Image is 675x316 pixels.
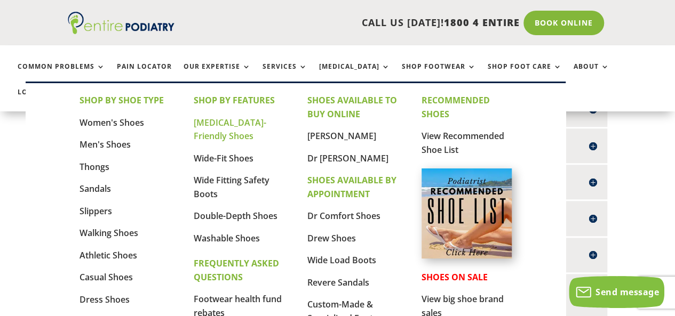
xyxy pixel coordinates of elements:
[80,139,131,150] a: Men's Shoes
[18,88,71,111] a: Locations
[184,63,251,86] a: Our Expertise
[307,254,376,266] a: Wide Load Boots
[80,294,130,305] a: Dress Shoes
[488,63,562,86] a: Shop Foot Care
[307,174,396,200] strong: SHOES AVAILABLE BY APPOINTMENT
[68,12,174,34] img: logo (1)
[595,286,659,298] span: Send message
[402,63,476,86] a: Shop Footwear
[117,63,172,86] a: Pain Locator
[80,161,109,173] a: Thongs
[18,63,105,86] a: Common Problems
[194,94,275,106] strong: SHOP BY FEATURES
[319,63,390,86] a: [MEDICAL_DATA]
[307,210,380,222] a: Dr Comfort Shoes
[422,250,512,261] a: Podiatrist Recommended Shoe List Australia
[80,183,111,195] a: Sandals
[80,249,137,261] a: Athletic Shoes
[80,117,144,128] a: Women's Shoes
[307,152,388,164] a: Dr [PERSON_NAME]
[194,174,269,200] a: Wide Fitting Safety Boots
[307,130,376,142] a: [PERSON_NAME]
[194,117,266,142] a: [MEDICAL_DATA]-Friendly Shoes
[80,205,112,217] a: Slippers
[194,232,260,244] a: Washable Shoes
[307,232,356,244] a: Drew Shoes
[422,130,504,156] a: View Recommended Shoe List
[189,16,520,30] p: CALL US [DATE]!
[80,271,133,283] a: Casual Shoes
[263,63,307,86] a: Services
[80,94,164,106] strong: SHOP BY SHOE TYPE
[307,94,397,120] strong: SHOES AVAILABLE TO BUY ONLINE
[574,63,609,86] a: About
[194,152,253,164] a: Wide-Fit Shoes
[422,168,512,258] img: podiatrist-recommended-shoe-list-australia-entire-podiatry
[422,94,490,120] strong: RECOMMENDED SHOES
[68,26,174,36] a: Entire Podiatry
[307,277,369,288] a: Revere Sandals
[444,16,520,29] span: 1800 4 ENTIRE
[80,227,138,239] a: Walking Shoes
[523,11,604,35] a: Book Online
[194,210,277,222] a: Double-Depth Shoes
[422,271,488,283] strong: SHOES ON SALE
[569,276,664,308] button: Send message
[194,257,279,283] strong: FREQUENTLY ASKED QUESTIONS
